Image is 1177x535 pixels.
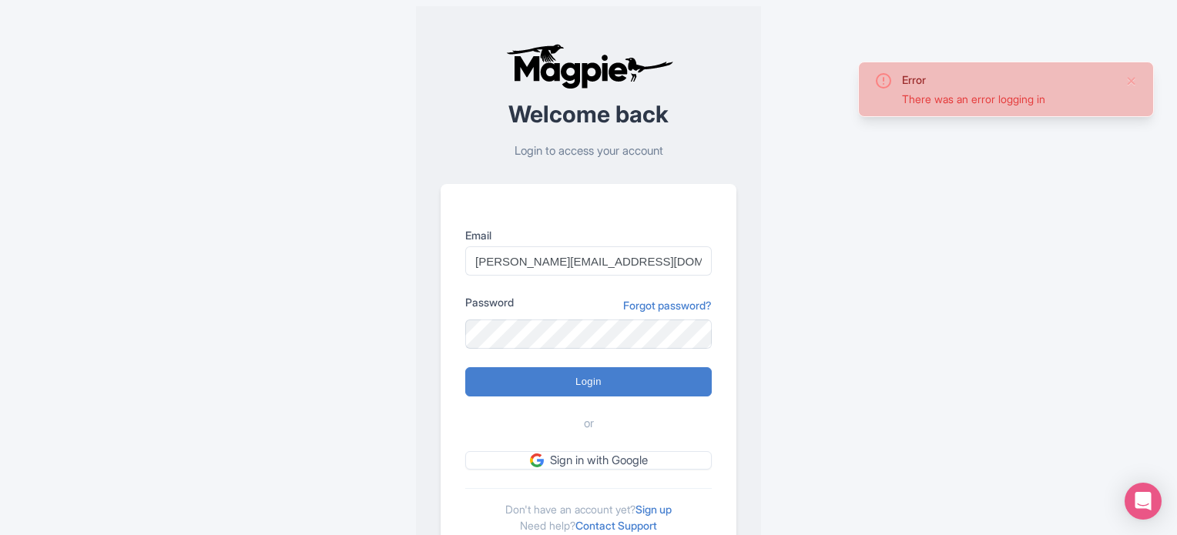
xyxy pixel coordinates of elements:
a: Contact Support [575,519,657,532]
div: Don't have an account yet? Need help? [465,488,712,533]
img: logo-ab69f6fb50320c5b225c76a69d11143b.png [502,43,676,89]
a: Forgot password? [623,297,712,313]
span: or [584,415,594,433]
div: Open Intercom Messenger [1125,483,1162,520]
div: Error [902,72,1113,88]
div: There was an error logging in [902,91,1113,107]
label: Password [465,294,514,310]
img: google.svg [530,453,544,467]
a: Sign in with Google [465,451,712,470]
a: Sign up [635,503,672,516]
h2: Welcome back [441,102,736,127]
input: Login [465,367,712,396]
label: Email [465,227,712,243]
p: Login to access your account [441,142,736,160]
input: you@example.com [465,246,712,276]
button: Close [1125,72,1138,90]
